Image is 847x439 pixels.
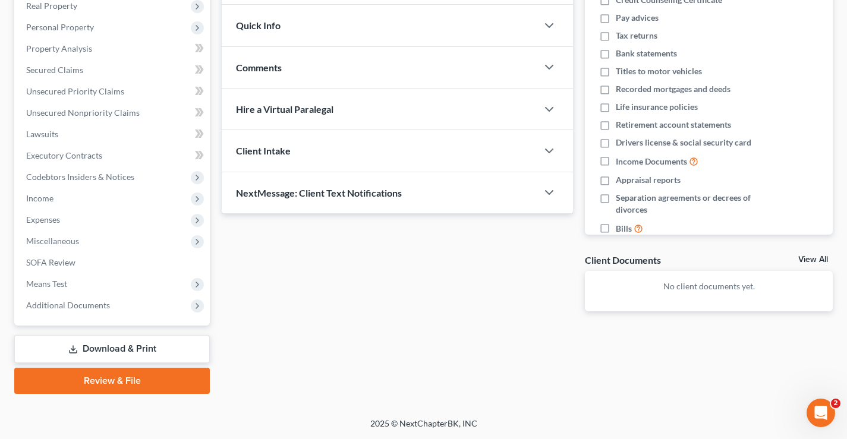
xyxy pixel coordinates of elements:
[26,108,140,118] span: Unsecured Nonpriority Claims
[26,129,58,139] span: Lawsuits
[26,214,60,225] span: Expenses
[594,280,823,292] p: No client documents yet.
[236,62,282,73] span: Comments
[26,300,110,310] span: Additional Documents
[616,137,751,149] span: Drivers license & social security card
[17,102,210,124] a: Unsecured Nonpriority Claims
[17,252,210,273] a: SOFA Review
[26,43,92,53] span: Property Analysis
[236,145,291,156] span: Client Intake
[616,65,702,77] span: Titles to motor vehicles
[14,335,210,363] a: Download & Print
[26,1,77,11] span: Real Property
[831,399,840,408] span: 2
[26,257,75,267] span: SOFA Review
[616,119,731,131] span: Retirement account statements
[236,20,281,31] span: Quick Info
[616,192,760,216] span: Separation agreements or decrees of divorces
[236,103,333,115] span: Hire a Virtual Paralegal
[17,124,210,145] a: Lawsuits
[26,150,102,160] span: Executory Contracts
[26,236,79,246] span: Miscellaneous
[26,86,124,96] span: Unsecured Priority Claims
[616,101,698,113] span: Life insurance policies
[616,30,657,42] span: Tax returns
[17,145,210,166] a: Executory Contracts
[17,38,210,59] a: Property Analysis
[14,368,210,394] a: Review & File
[26,65,83,75] span: Secured Claims
[616,156,687,168] span: Income Documents
[26,22,94,32] span: Personal Property
[807,399,835,427] iframe: Intercom live chat
[17,81,210,102] a: Unsecured Priority Claims
[798,255,828,264] a: View All
[616,223,632,235] span: Bills
[85,418,763,439] div: 2025 © NextChapterBK, INC
[616,48,677,59] span: Bank statements
[17,59,210,81] a: Secured Claims
[236,187,402,198] span: NextMessage: Client Text Notifications
[616,12,659,24] span: Pay advices
[616,83,731,95] span: Recorded mortgages and deeds
[616,174,681,186] span: Appraisal reports
[585,254,661,266] div: Client Documents
[26,193,53,203] span: Income
[26,172,134,182] span: Codebtors Insiders & Notices
[26,279,67,289] span: Means Test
